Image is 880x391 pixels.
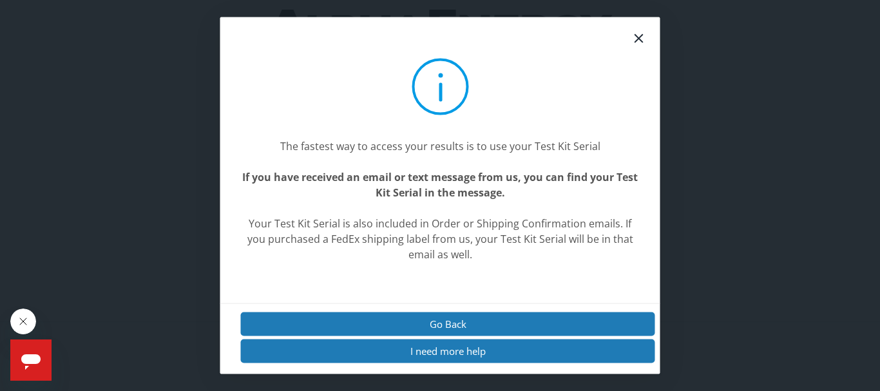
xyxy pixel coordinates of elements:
button: Go Back [241,312,655,336]
iframe: Button to launch messaging window [10,339,52,381]
iframe: Close message [10,309,36,334]
center: If you have received an email or text message from us, you can find your Test Kit Serial in the m... [241,169,640,200]
span: Help [8,9,28,19]
center: Your Test Kit Serial is also included in Order or Shipping Confirmation emails. If you purchased ... [241,215,640,262]
center: The fastest way to access your results is to use your Test Kit Serial [241,138,640,153]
